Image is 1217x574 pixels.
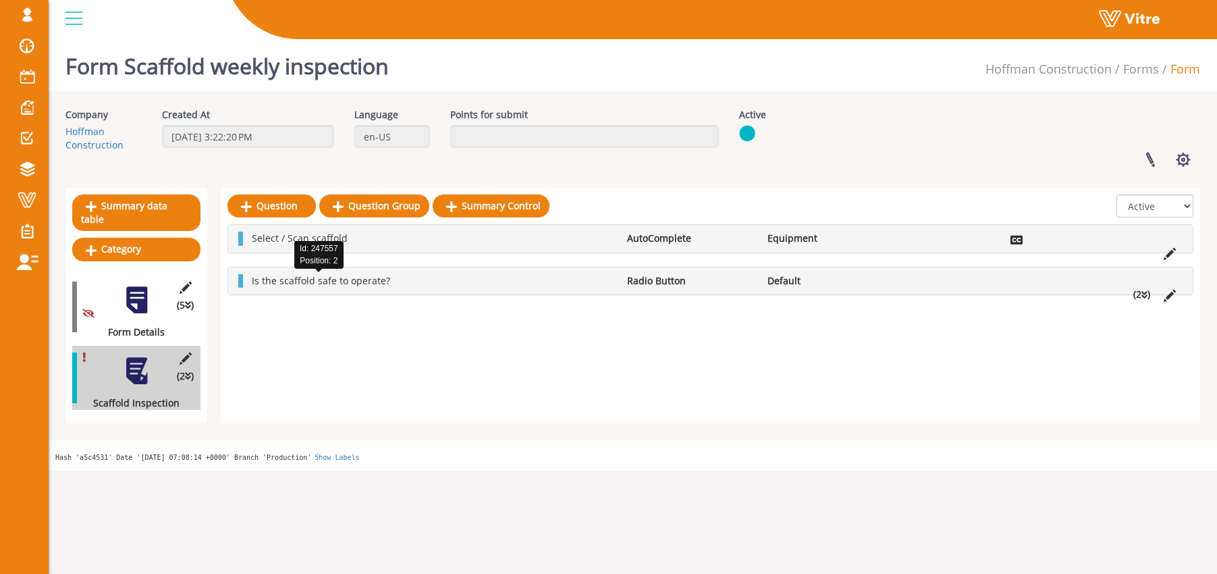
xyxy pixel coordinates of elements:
[620,232,761,245] li: AutoComplete
[65,125,124,151] a: Hoffman Construction
[72,238,200,261] a: Category
[985,61,1112,77] a: Hoffman Construction
[162,108,210,122] label: Created At
[65,34,389,91] h1: Form Scaffold weekly inspection
[177,298,194,312] span: (5 )
[319,194,429,217] a: Question Group
[450,108,528,122] label: Points for submit
[761,274,901,288] li: Default
[739,108,766,122] label: Active
[1159,61,1200,78] li: Form
[227,194,316,217] a: Question
[252,232,348,244] span: Select / Scan scaffold
[761,232,901,245] li: Equipment
[1127,288,1157,301] li: (2 )
[72,194,200,231] a: Summary data table
[65,108,108,122] label: Company
[354,108,398,122] label: Language
[739,125,755,142] img: yes
[433,194,549,217] a: Summary Control
[177,369,194,383] span: (2 )
[315,454,359,461] a: Show Labels
[72,325,190,339] div: Form Details
[1123,61,1159,77] a: Forms
[72,396,190,410] div: Scaffold Inspection
[294,241,344,268] div: Id: 247557 Position: 2
[620,274,761,288] li: Radio Button
[55,454,311,461] span: Hash 'a5c4531' Date '[DATE] 07:08:14 +0000' Branch 'Production'
[252,274,390,287] span: Is the scaffold safe to operate?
